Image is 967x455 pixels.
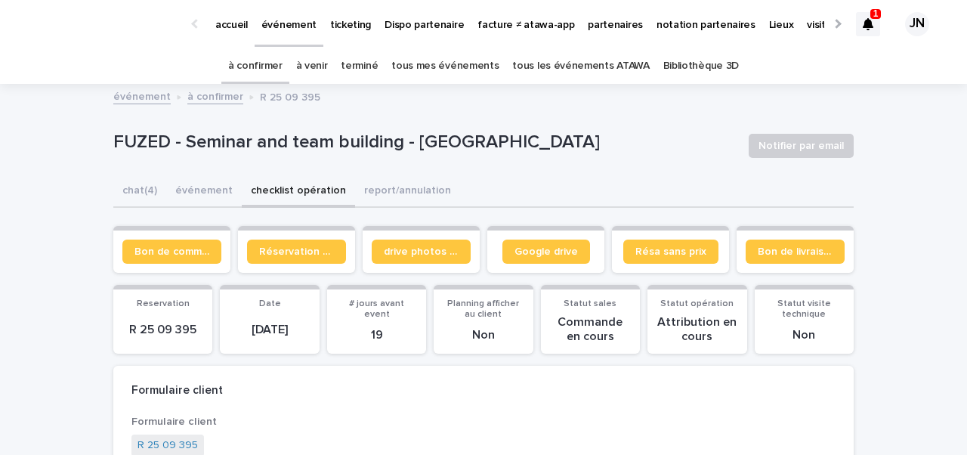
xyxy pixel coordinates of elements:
[564,299,616,308] span: Statut sales
[372,240,471,264] a: drive photos coordinateur
[131,416,217,427] span: Formulaire client
[873,8,879,19] p: 1
[447,299,519,319] span: Planning afficher au client
[512,48,649,84] a: tous les événements ATAWA
[122,323,203,337] p: R 25 09 395
[623,240,718,264] a: Résa sans prix
[260,88,320,104] p: R 25 09 395
[514,246,578,257] span: Google drive
[349,299,404,319] span: # jours avant event
[758,246,833,257] span: Bon de livraison
[137,438,198,453] a: R 25 09 395
[355,176,460,208] button: report/annulation
[635,246,706,257] span: Résa sans prix
[187,87,243,104] a: à confirmer
[247,240,346,264] a: Réservation client
[336,328,417,342] p: 19
[657,315,737,344] p: Attribution en cours
[166,176,242,208] button: événement
[259,246,334,257] span: Réservation client
[134,246,209,257] span: Bon de commande
[749,134,854,158] button: Notifier par email
[113,176,166,208] button: chat (4)
[905,12,929,36] div: JN
[746,240,845,264] a: Bon de livraison
[777,299,831,319] span: Statut visite technique
[443,328,524,342] p: Non
[259,299,281,308] span: Date
[758,138,844,153] span: Notifier par email
[764,328,845,342] p: Non
[113,132,737,153] p: FUZED - Seminar and team building - [GEOGRAPHIC_DATA]
[856,12,880,36] div: 1
[341,48,378,84] a: terminé
[113,87,171,104] a: événement
[391,48,499,84] a: tous mes événements
[660,299,734,308] span: Statut opération
[384,246,459,257] span: drive photos coordinateur
[131,384,223,398] h2: Formulaire client
[30,9,177,39] img: Ls34BcGeRexTGTNfXpUC
[663,48,739,84] a: Bibliothèque 3D
[122,240,221,264] a: Bon de commande
[550,315,631,344] p: Commande en cours
[242,176,355,208] button: checklist opération
[137,299,190,308] span: Reservation
[296,48,328,84] a: à venir
[502,240,590,264] a: Google drive
[228,48,283,84] a: à confirmer
[229,323,310,337] p: [DATE]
